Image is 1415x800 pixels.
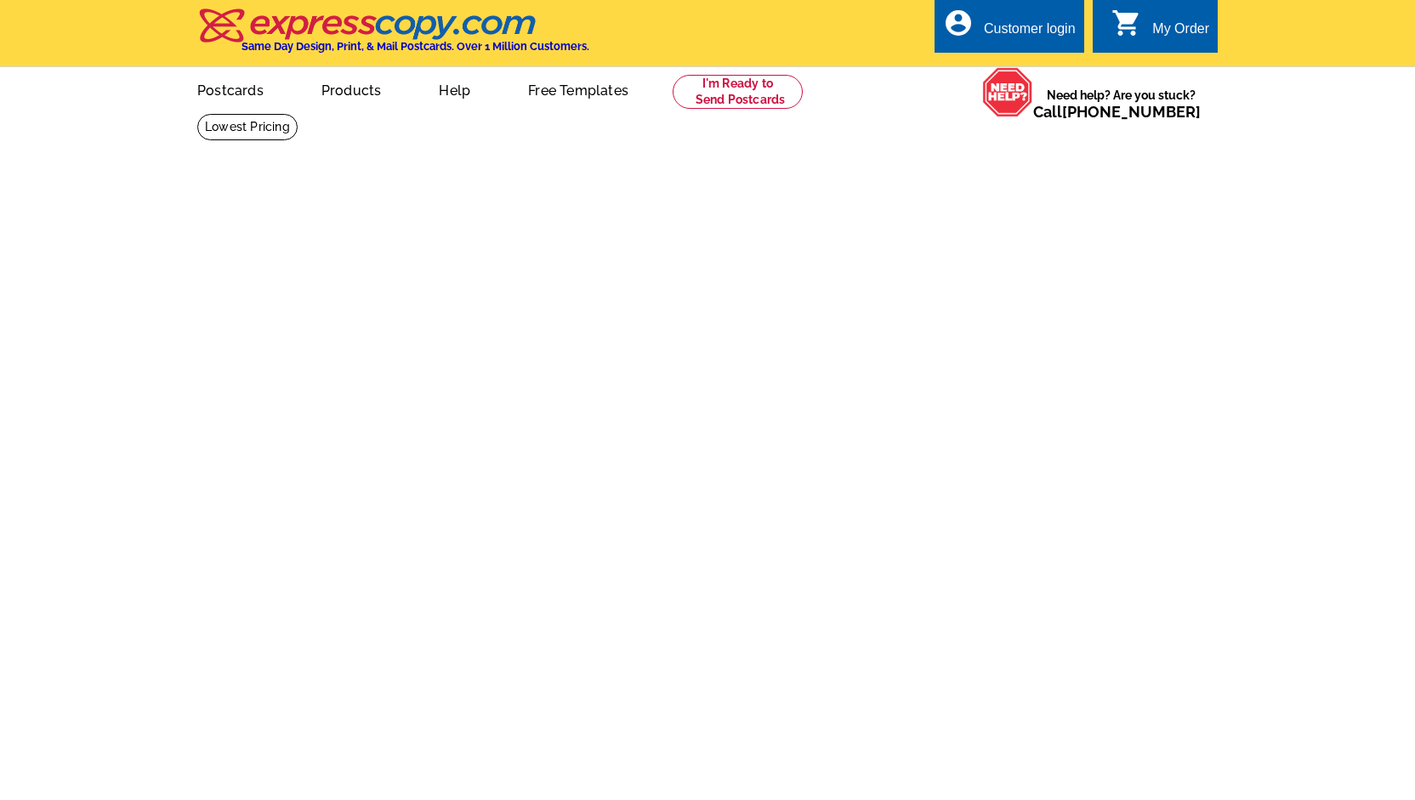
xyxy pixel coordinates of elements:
[1152,21,1209,45] div: My Order
[1111,8,1142,38] i: shopping_cart
[501,69,656,109] a: Free Templates
[242,40,589,53] h4: Same Day Design, Print, & Mail Postcards. Over 1 Million Customers.
[294,69,409,109] a: Products
[170,69,291,109] a: Postcards
[1062,103,1201,121] a: [PHONE_NUMBER]
[1111,19,1209,40] a: shopping_cart My Order
[1033,87,1209,121] span: Need help? Are you stuck?
[943,19,1076,40] a: account_circle Customer login
[197,20,589,53] a: Same Day Design, Print, & Mail Postcards. Over 1 Million Customers.
[982,67,1033,117] img: help
[1033,103,1201,121] span: Call
[943,8,974,38] i: account_circle
[412,69,497,109] a: Help
[984,21,1076,45] div: Customer login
